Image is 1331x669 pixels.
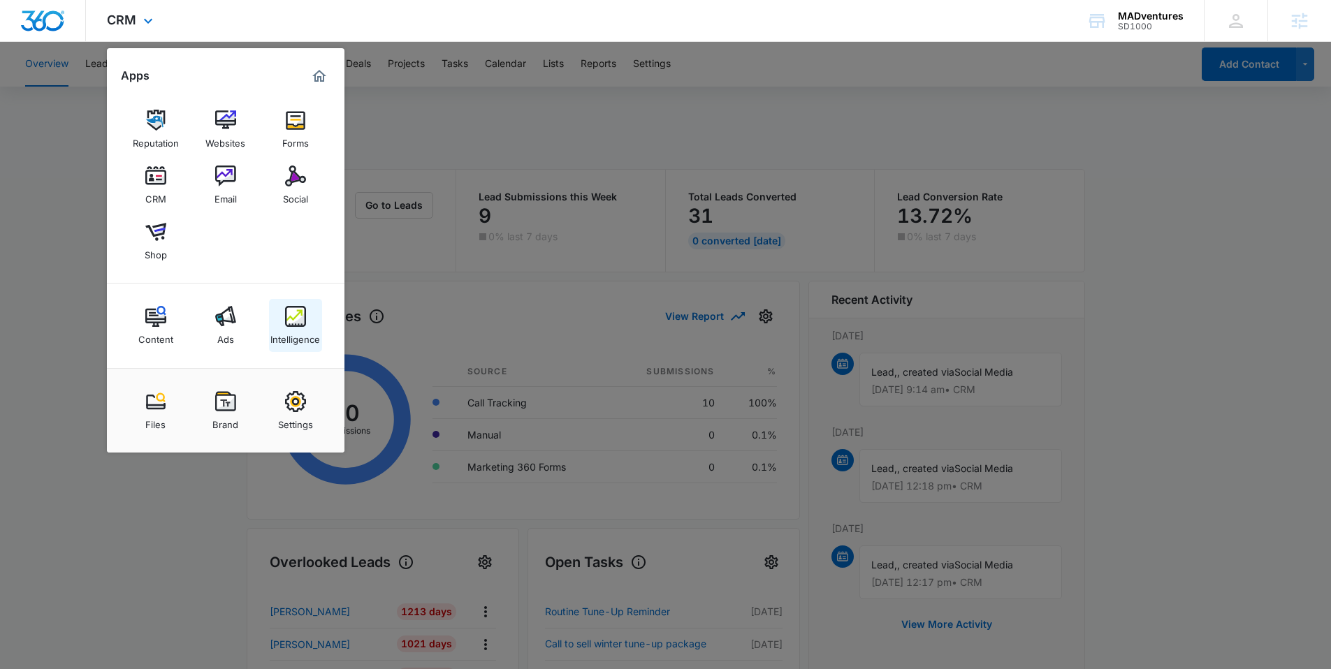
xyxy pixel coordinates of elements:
h2: Apps [121,69,150,82]
a: Intelligence [269,299,322,352]
div: Social [283,186,308,205]
div: Brand [212,412,238,430]
a: Content [129,299,182,352]
span: CRM [107,13,136,27]
a: Forms [269,103,322,156]
a: Social [269,159,322,212]
div: Shop [145,242,167,260]
div: Ads [217,327,234,345]
div: Reputation [133,131,179,149]
a: Settings [269,384,322,437]
div: Settings [278,412,313,430]
div: Files [145,412,166,430]
div: account id [1118,22,1184,31]
div: Websites [205,131,245,149]
a: Ads [199,299,252,352]
a: Shop [129,214,182,267]
a: Brand [199,384,252,437]
a: Websites [199,103,252,156]
div: Intelligence [270,327,320,345]
a: Email [199,159,252,212]
div: Forms [282,131,309,149]
div: Email [214,186,237,205]
a: Reputation [129,103,182,156]
div: CRM [145,186,166,205]
a: CRM [129,159,182,212]
a: Files [129,384,182,437]
a: Marketing 360® Dashboard [308,65,330,87]
div: account name [1118,10,1184,22]
div: Content [138,327,173,345]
